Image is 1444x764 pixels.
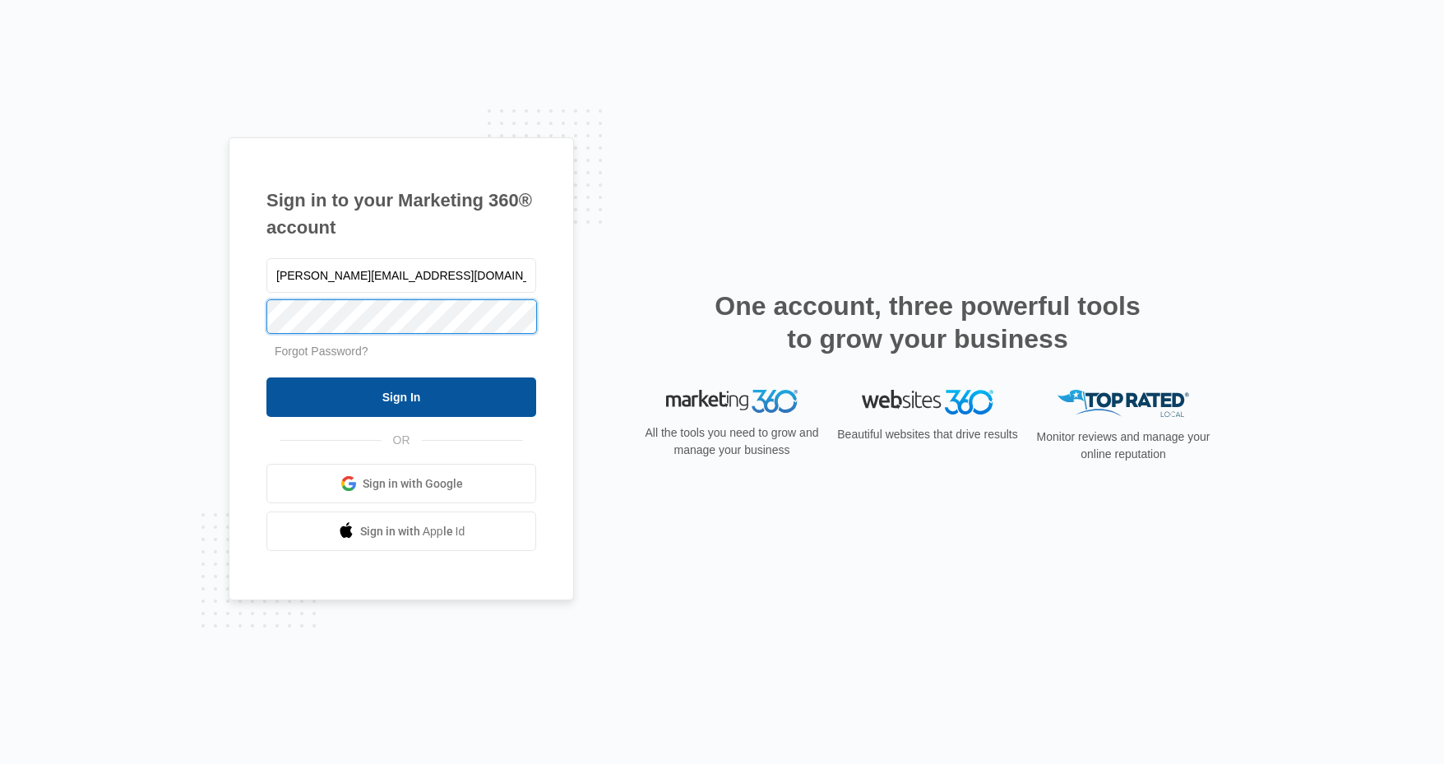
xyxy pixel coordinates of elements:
[862,390,993,414] img: Websites 360
[1058,390,1189,417] img: Top Rated Local
[266,464,536,503] a: Sign in with Google
[360,523,465,540] span: Sign in with Apple Id
[266,377,536,417] input: Sign In
[1031,428,1215,463] p: Monitor reviews and manage your online reputation
[266,187,536,241] h1: Sign in to your Marketing 360® account
[640,424,824,459] p: All the tools you need to grow and manage your business
[266,258,536,293] input: Email
[275,345,368,358] a: Forgot Password?
[835,426,1020,443] p: Beautiful websites that drive results
[710,289,1145,355] h2: One account, three powerful tools to grow your business
[666,390,798,413] img: Marketing 360
[266,512,536,551] a: Sign in with Apple Id
[382,432,422,449] span: OR
[363,475,463,493] span: Sign in with Google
